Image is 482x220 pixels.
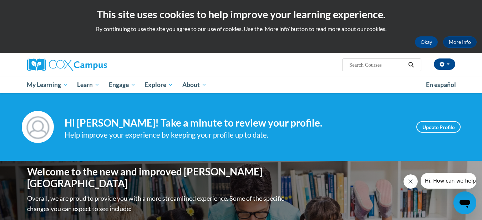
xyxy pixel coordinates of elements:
button: Account Settings [434,58,455,70]
span: Hi. How can we help? [4,5,58,11]
p: By continuing to use the site you agree to our use of cookies. Use the ‘More info’ button to read... [5,25,477,33]
img: Profile Image [22,111,54,143]
a: My Learning [22,77,73,93]
a: En español [421,77,461,92]
iframe: Message from company [421,173,476,189]
button: Search [406,61,416,69]
h4: Hi [PERSON_NAME]! Take a minute to review your profile. [65,117,406,129]
p: Overall, we are proud to provide you with a more streamlined experience. Some of the specific cha... [27,193,286,214]
a: About [178,77,211,93]
h1: Welcome to the new and improved [PERSON_NAME][GEOGRAPHIC_DATA] [27,166,286,190]
a: More Info [443,36,477,48]
iframe: Button to launch messaging window [453,191,476,214]
a: Explore [140,77,178,93]
span: My Learning [27,81,68,89]
span: Learn [77,81,100,89]
span: Engage [109,81,136,89]
input: Search Courses [349,61,406,69]
a: Engage [104,77,140,93]
span: En español [426,81,456,88]
div: Help improve your experience by keeping your profile up to date. [65,129,406,141]
a: Update Profile [416,121,461,133]
button: Okay [415,36,438,48]
span: About [182,81,207,89]
a: Learn [72,77,104,93]
a: Cox Campus [27,58,163,71]
span: Explore [144,81,173,89]
div: Main menu [16,77,466,93]
h2: This site uses cookies to help improve your learning experience. [5,7,477,21]
iframe: Close message [404,174,418,189]
img: Cox Campus [27,58,107,71]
